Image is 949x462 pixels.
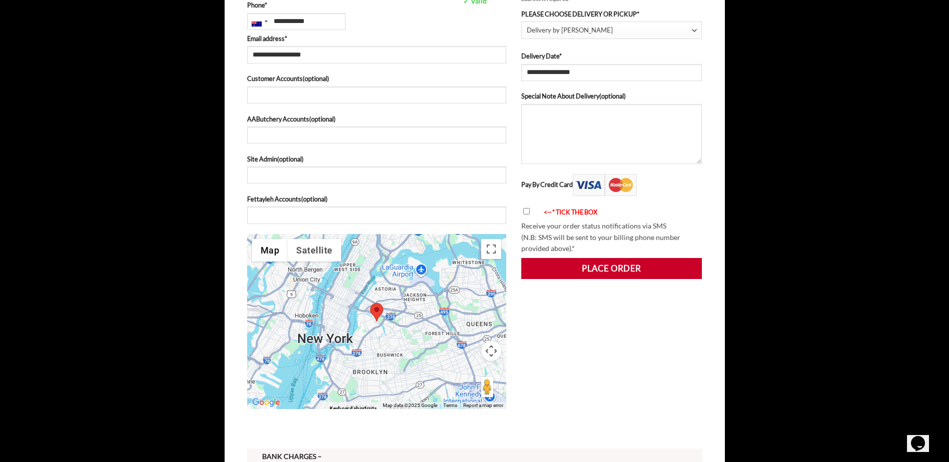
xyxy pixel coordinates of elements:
span: (optional) [301,195,328,203]
label: Pay By Credit Card [521,180,637,188]
button: Keyboard shortcuts [330,402,376,414]
span: (optional) [277,155,304,163]
img: Google [250,396,283,409]
a: Open this area in Google Maps (opens a new window) [250,396,283,409]
font: <-- * TICK THE BOX [544,208,597,216]
span: Map data ©2025 Google [383,402,437,408]
a: Terms (opens in new tab) [443,402,457,408]
span: Delivery by Abu Ahmad Butchery [527,22,692,38]
span: (optional) [599,92,626,100]
label: Fettayleh Accounts [247,194,506,204]
button: Show satellite imagery [288,239,341,261]
label: Site Admin [247,154,506,164]
label: Email address [247,33,506,43]
button: Drag Pegman onto the map to open Street View [481,377,493,397]
span: (optional) [309,115,336,123]
label: Customer Accounts [247,73,506,83]
button: Place order [521,258,702,279]
a: Report a map error [463,402,503,408]
label: AAButchery Accounts [247,114,506,124]
button: Show street map [252,239,288,261]
label: Delivery Date [521,51,702,61]
strong: BANK CHARGES – [262,452,322,460]
span: Delivery by Abu Ahmad Butchery [521,21,702,39]
img: Pay By Credit Card [573,174,637,196]
label: Special Note About Delivery [521,91,702,101]
iframe: chat widget [907,422,939,452]
span: (optional) [303,74,329,82]
div: Australia: +61 [248,13,271,29]
p: Receive your order status notifications via SMS (N.B: SMS will be sent to your billing phone numb... [521,220,702,254]
label: PLEASE CHOOSE DELIVERY OR PICKUP [521,9,702,19]
img: arrow-blink.gif [535,209,544,216]
input: <-- * TICK THE BOX [523,208,530,214]
button: Map camera controls [481,341,501,361]
button: Toggle fullscreen view [481,239,501,259]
